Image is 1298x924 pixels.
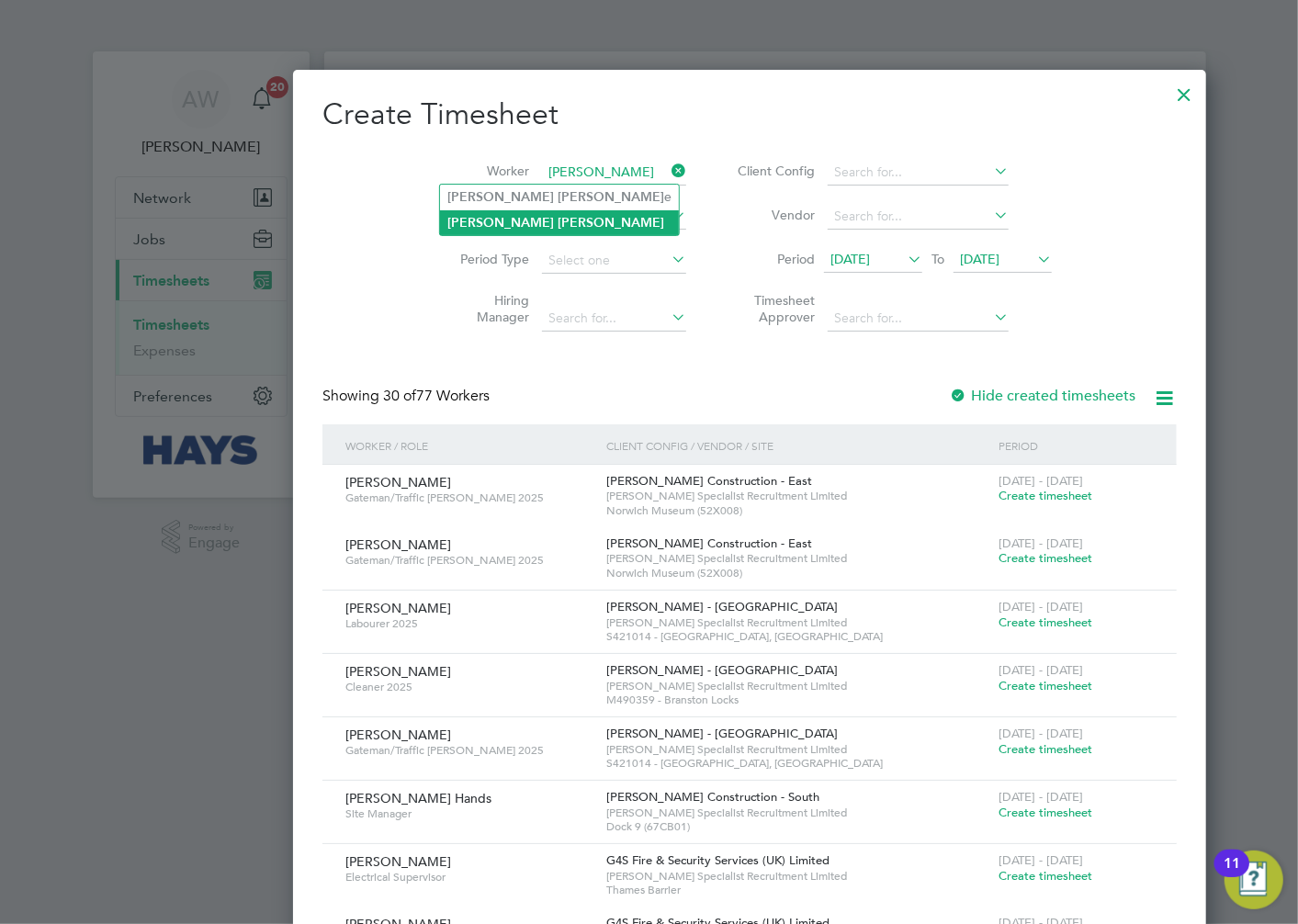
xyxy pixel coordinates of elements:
[322,387,493,406] div: Showing
[607,615,990,630] span: [PERSON_NAME] Specialist Recruitment Limited
[558,215,664,231] b: [PERSON_NAME]
[828,160,1009,186] input: Search for...
[607,852,830,868] span: G4S Fire & Security Services (UK) Limited
[607,473,813,489] span: [PERSON_NAME] Construction - East
[607,679,990,693] span: [PERSON_NAME] Specialist Recruitment Limited
[607,599,839,614] span: [PERSON_NAME] - [GEOGRAPHIC_DATA]
[447,215,554,231] b: [PERSON_NAME]
[607,789,820,805] span: [PERSON_NAME] Construction - South
[607,503,990,518] span: Norwich Museum (52X008)
[345,680,593,694] span: Cleaner 2025
[999,852,1084,868] span: [DATE] - [DATE]
[607,819,990,834] span: Dock 9 (67CB01)
[446,163,529,179] label: Worker
[542,160,686,186] input: Search for...
[446,292,529,325] label: Hiring Manager
[950,387,1136,405] label: Hide created timesheets
[446,251,529,267] label: Period Type
[607,535,813,551] span: [PERSON_NAME] Construction - East
[999,488,1093,503] span: Create timesheet
[607,742,990,757] span: [PERSON_NAME] Specialist Recruitment Limited
[999,726,1084,741] span: [DATE] - [DATE]
[447,189,554,205] b: [PERSON_NAME]
[999,868,1093,884] span: Create timesheet
[607,551,990,566] span: [PERSON_NAME] Specialist Recruitment Limited
[345,727,451,743] span: [PERSON_NAME]
[607,869,990,884] span: [PERSON_NAME] Specialist Recruitment Limited
[345,616,593,631] span: Labourer 2025
[732,251,815,267] label: Period
[542,248,686,274] input: Select one
[345,474,451,490] span: [PERSON_NAME]
[345,600,451,616] span: [PERSON_NAME]
[732,207,815,223] label: Vendor
[830,251,870,267] span: [DATE]
[558,189,664,205] b: [PERSON_NAME]
[999,599,1084,614] span: [DATE] - [DATE]
[960,251,999,267] span: [DATE]
[732,292,815,325] label: Timesheet Approver
[345,553,593,568] span: Gateman/Traffic [PERSON_NAME] 2025
[607,726,839,741] span: [PERSON_NAME] - [GEOGRAPHIC_DATA]
[995,424,1158,467] div: Period
[999,473,1084,489] span: [DATE] - [DATE]
[607,806,990,820] span: [PERSON_NAME] Specialist Recruitment Limited
[345,853,451,870] span: [PERSON_NAME]
[607,629,990,644] span: S421014 - [GEOGRAPHIC_DATA], [GEOGRAPHIC_DATA]
[345,663,451,680] span: [PERSON_NAME]
[345,806,593,821] span: Site Manager
[345,743,593,758] span: Gateman/Traffic [PERSON_NAME] 2025
[999,805,1093,820] span: Create timesheet
[999,614,1093,630] span: Create timesheet
[345,870,593,885] span: Electrical Supervisor
[828,306,1009,332] input: Search for...
[607,883,990,897] span: Thames Barrier
[999,535,1084,551] span: [DATE] - [DATE]
[607,756,990,771] span: S421014 - [GEOGRAPHIC_DATA], [GEOGRAPHIC_DATA]
[345,536,451,553] span: [PERSON_NAME]
[607,693,990,707] span: M490359 - Branston Locks
[999,550,1093,566] span: Create timesheet
[732,163,815,179] label: Client Config
[607,489,990,503] span: [PERSON_NAME] Specialist Recruitment Limited
[926,247,950,271] span: To
[542,306,686,332] input: Search for...
[999,662,1084,678] span: [DATE] - [DATE]
[607,662,839,678] span: [PERSON_NAME] - [GEOGRAPHIC_DATA]
[828,204,1009,230] input: Search for...
[1225,851,1283,909] button: Open Resource Center, 11 new notifications
[345,490,593,505] span: Gateman/Traffic [PERSON_NAME] 2025
[383,387,490,405] span: 77 Workers
[607,566,990,580] span: Norwich Museum (52X008)
[341,424,603,467] div: Worker / Role
[322,96,1177,134] h2: Create Timesheet
[383,387,416,405] span: 30 of
[603,424,995,467] div: Client Config / Vendor / Site
[999,741,1093,757] span: Create timesheet
[345,790,491,806] span: [PERSON_NAME] Hands
[999,678,1093,693] span: Create timesheet
[999,789,1084,805] span: [DATE] - [DATE]
[440,185,679,209] li: e
[1224,863,1240,887] div: 11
